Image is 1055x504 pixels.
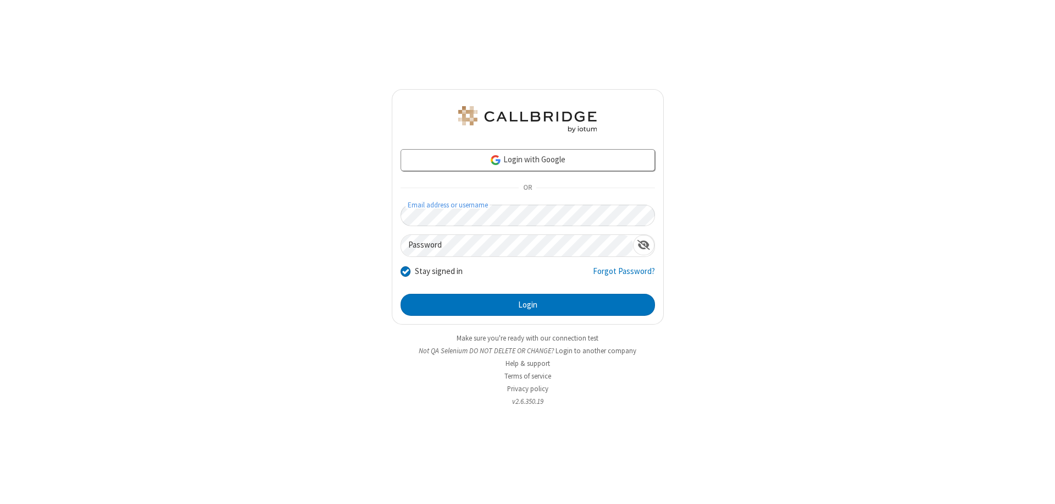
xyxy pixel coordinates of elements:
label: Stay signed in [415,265,463,278]
a: Login with Google [401,149,655,171]
a: Terms of service [504,371,551,381]
input: Password [401,235,633,256]
span: OR [519,180,536,196]
input: Email address or username [401,205,655,226]
a: Forgot Password? [593,265,655,286]
div: Show password [633,235,654,255]
img: google-icon.png [490,154,502,166]
img: QA Selenium DO NOT DELETE OR CHANGE [456,106,599,133]
a: Make sure you're ready with our connection test [457,333,598,343]
a: Privacy policy [507,384,548,393]
li: v2.6.350.19 [392,396,664,407]
iframe: Chat [1028,475,1047,496]
button: Login [401,294,655,316]
a: Help & support [506,359,550,368]
button: Login to another company [556,346,636,356]
li: Not QA Selenium DO NOT DELETE OR CHANGE? [392,346,664,356]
